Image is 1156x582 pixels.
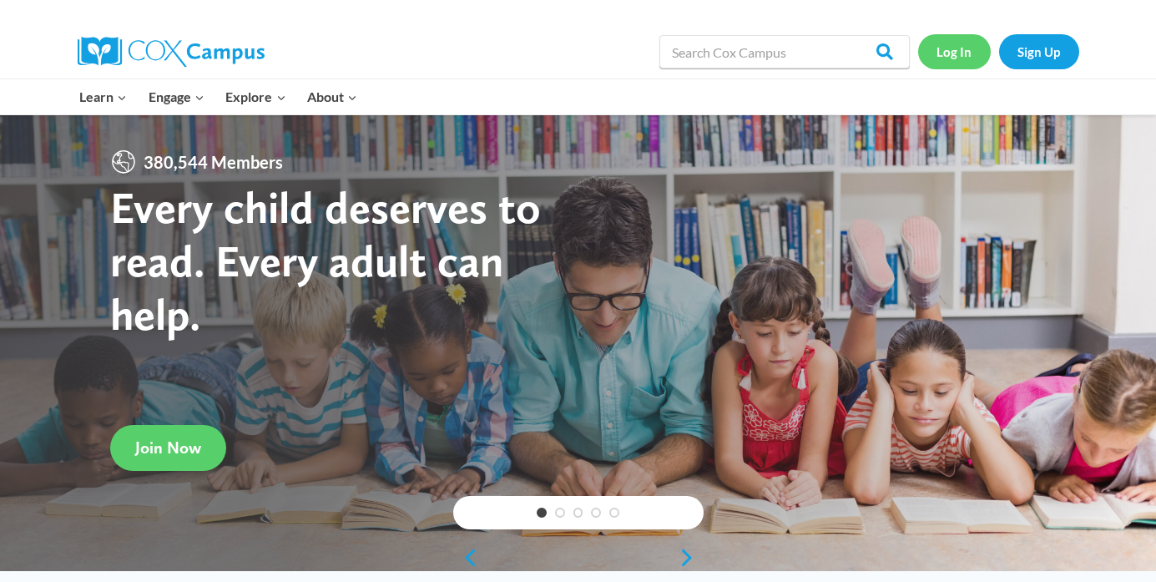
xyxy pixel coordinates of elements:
button: Child menu of Learn [69,79,139,114]
a: 2 [555,508,565,518]
button: Child menu of Explore [215,79,297,114]
button: Child menu of About [296,79,368,114]
div: content slider buttons [453,541,704,574]
button: Child menu of Engage [138,79,215,114]
a: next [679,548,704,568]
a: previous [453,548,478,568]
span: Join Now [135,438,201,458]
a: Join Now [110,425,226,471]
a: Sign Up [999,34,1079,68]
a: 5 [609,508,619,518]
strong: Every child deserves to read. Every adult can help. [110,180,541,340]
nav: Primary Navigation [69,79,368,114]
a: Log In [918,34,991,68]
a: 1 [537,508,547,518]
img: Cox Campus [78,37,265,67]
a: 3 [573,508,583,518]
a: 4 [591,508,601,518]
nav: Secondary Navigation [918,34,1079,68]
input: Search Cox Campus [659,35,910,68]
span: 380,544 Members [137,149,290,175]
